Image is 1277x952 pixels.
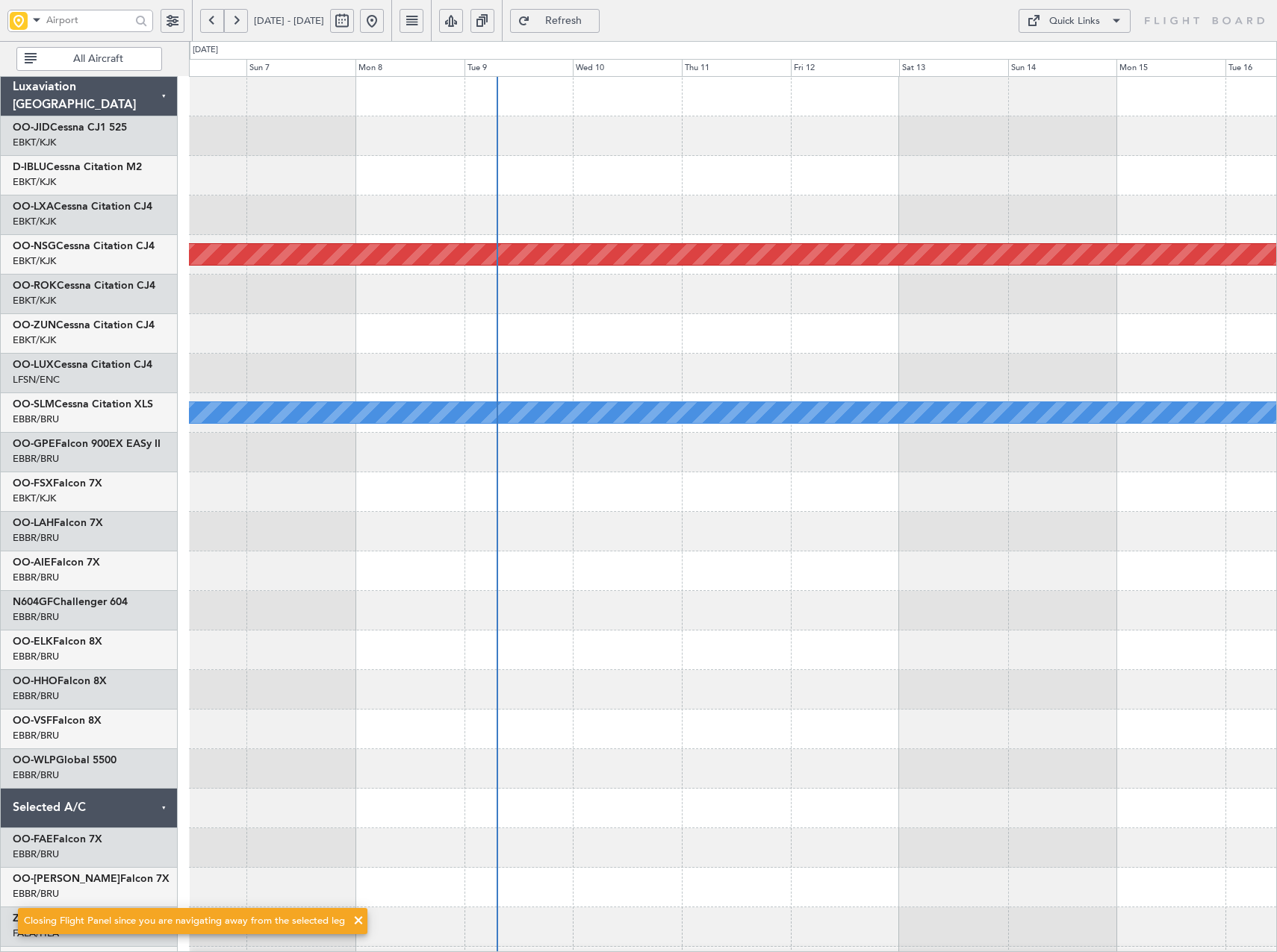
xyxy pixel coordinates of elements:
div: Tue 9 [464,59,574,77]
div: Sun 14 [1008,59,1117,77]
span: OO-ROK [13,281,57,291]
input: Airport [46,9,131,31]
span: D-IBLU [13,162,46,172]
span: OO-AIE [13,557,51,568]
a: EBKT/KJK [13,175,56,189]
span: OO-LUX [13,360,54,370]
span: OO-FSX [13,478,53,489]
a: EBKT/KJK [13,136,56,149]
span: All Aircraft [40,54,157,64]
div: [DATE] [193,44,218,57]
a: OO-FSXFalcon 7X [13,478,102,489]
a: OO-AIEFalcon 7X [13,557,100,568]
a: EBBR/BRU [13,848,59,861]
a: EBKT/KJK [13,492,56,505]
span: OO-FAE [13,834,53,845]
span: OO-ELK [13,636,53,647]
button: Refresh [510,9,600,33]
a: OO-FAEFalcon 7X [13,834,102,845]
span: Refresh [533,16,594,26]
a: EBBR/BRU [13,571,59,584]
span: OO-WLP [13,755,56,765]
a: OO-ELKFalcon 8X [13,636,102,647]
a: EBKT/KJK [13,215,56,228]
a: LFSN/ENC [13,373,60,386]
a: OO-HHOFalcon 8X [13,676,107,686]
span: OO-LXA [13,201,54,212]
a: OO-LUXCessna Citation CJ4 [13,360,152,370]
button: All Aircraft [16,47,162,71]
span: OO-NSG [13,241,56,251]
span: OO-LAH [13,518,54,528]
span: OO-ZUN [13,320,56,331]
a: EBBR/BRU [13,768,59,782]
span: [DATE] - [DATE] [254,14,324,28]
a: OO-LXACessna Citation CJ4 [13,201,152,212]
span: OO-GPE [13,439,55,449]
button: Quick Links [1019,9,1131,33]
a: D-IBLUCessna Citation M2 [13,162,142,172]
span: OO-HHO [13,676,58,686]
a: EBKT/KJK [13,294,56,307]
a: OO-ROKCessna Citation CJ4 [13,281,155,291]
div: Sun 7 [246,59,355,77]
a: EBBR/BRU [13,887,59,901]
a: EBBR/BRU [13,729,59,742]
a: OO-NSGCessna Citation CJ4 [13,241,155,251]
a: OO-JIDCessna CJ1 525 [13,122,127,133]
a: N604GFChallenger 604 [13,597,128,607]
a: EBBR/BRU [13,610,59,624]
a: OO-WLPGlobal 5500 [13,755,116,765]
a: OO-ZUNCessna Citation CJ4 [13,320,155,331]
span: OO-[PERSON_NAME] [13,874,120,884]
a: EBBR/BRU [13,452,59,466]
div: Quick Links [1049,14,1100,29]
a: EBKT/KJK [13,333,56,347]
div: Sat 6 [138,59,247,77]
span: OO-SLM [13,399,55,410]
a: EBBR/BRU [13,413,59,426]
a: OO-[PERSON_NAME]Falcon 7X [13,874,170,884]
div: Closing Flight Panel since you are navigating away from the selected leg [24,914,345,929]
a: OO-VSFFalcon 8X [13,715,102,726]
span: N604GF [13,597,53,607]
a: EBKT/KJK [13,254,56,268]
a: EBBR/BRU [13,650,59,663]
div: Mon 8 [355,59,464,77]
span: OO-JID [13,122,50,133]
div: Mon 15 [1116,59,1225,77]
div: Thu 11 [682,59,791,77]
a: OO-GPEFalcon 900EX EASy II [13,439,161,449]
div: Fri 12 [791,59,900,77]
a: EBBR/BRU [13,531,59,545]
div: Sat 13 [899,59,1008,77]
span: OO-VSF [13,715,52,726]
a: OO-LAHFalcon 7X [13,518,103,528]
a: EBBR/BRU [13,689,59,703]
div: Wed 10 [573,59,682,77]
a: OO-SLMCessna Citation XLS [13,399,153,410]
